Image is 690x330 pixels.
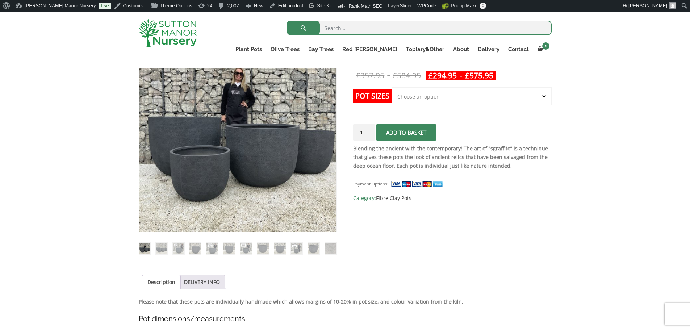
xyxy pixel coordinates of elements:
span: 1 [542,42,549,50]
a: Bay Trees [304,44,338,54]
del: - [353,71,424,80]
img: payment supported [391,180,445,188]
img: The Egg Pot Fibre Clay Charcoal Plant Pots - Image 4 [189,243,201,254]
label: Pot Sizes [353,89,392,103]
bdi: 294.95 [428,70,457,80]
img: The Egg Pot Fibre Clay Charcoal Plant Pots - Image 7 [240,243,252,254]
a: Live [99,3,111,9]
img: The Egg Pot Fibre Clay Charcoal Plant Pots - Image 3 [173,243,184,254]
img: The Egg Pot Fibre Clay Charcoal Plant Pots - Image 9 [274,243,286,254]
span: £ [393,70,397,80]
img: The Egg Pot Fibre Clay Charcoal Plant Pots - Image 10 [291,243,302,254]
bdi: 584.95 [393,70,421,80]
a: Plant Pots [231,44,266,54]
span: 0 [480,3,486,9]
a: About [449,44,473,54]
a: 1 [533,44,552,54]
button: Add to basket [376,124,436,141]
a: Contact [504,44,533,54]
img: The Egg Pot Fibre Clay Charcoal Plant Pots - Image 6 [223,243,235,254]
img: The Egg Pot Fibre Clay Charcoal Plant Pots - Image 8 [257,243,269,254]
strong: Please note that these pots are individually handmade which allows margins of 10-20% in pot size,... [139,298,463,305]
span: Rank Math SEO [348,3,382,9]
input: Search... [287,21,552,35]
span: Category: [353,194,551,202]
span: £ [428,70,433,80]
span: £ [465,70,469,80]
bdi: 357.95 [356,70,384,80]
span: Site Kit [317,3,332,8]
img: The Egg Pot Fibre Clay Charcoal Plant Pots - Image 12 [325,243,336,254]
small: Payment Options: [353,181,388,187]
img: logo [139,19,197,47]
img: The Egg Pot Fibre Clay Charcoal Plant Pots [139,243,151,254]
a: Delivery [473,44,504,54]
a: Description [147,275,175,289]
a: DELIVERY INFO [184,275,220,289]
a: Red [PERSON_NAME] [338,44,402,54]
img: The Egg Pot Fibre Clay Charcoal Plant Pots - Image 11 [308,243,319,254]
span: [PERSON_NAME] [628,3,667,8]
span: £ [356,70,360,80]
bdi: 575.95 [465,70,493,80]
a: Topiary&Other [402,44,449,54]
a: Olive Trees [266,44,304,54]
img: The Egg Pot Fibre Clay Charcoal Plant Pots - Image 5 [206,243,218,254]
h4: Pot dimensions/measurements: [139,313,552,325]
ins: - [426,71,496,80]
img: The Egg Pot Fibre Clay Charcoal Plant Pots - Image 2 [156,243,167,254]
strong: Blending the ancient with the contemporary! The art of “sgraffito” is a technique that gives thes... [353,145,548,169]
input: Product quantity [353,124,375,141]
a: Fibre Clay Pots [376,195,411,201]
